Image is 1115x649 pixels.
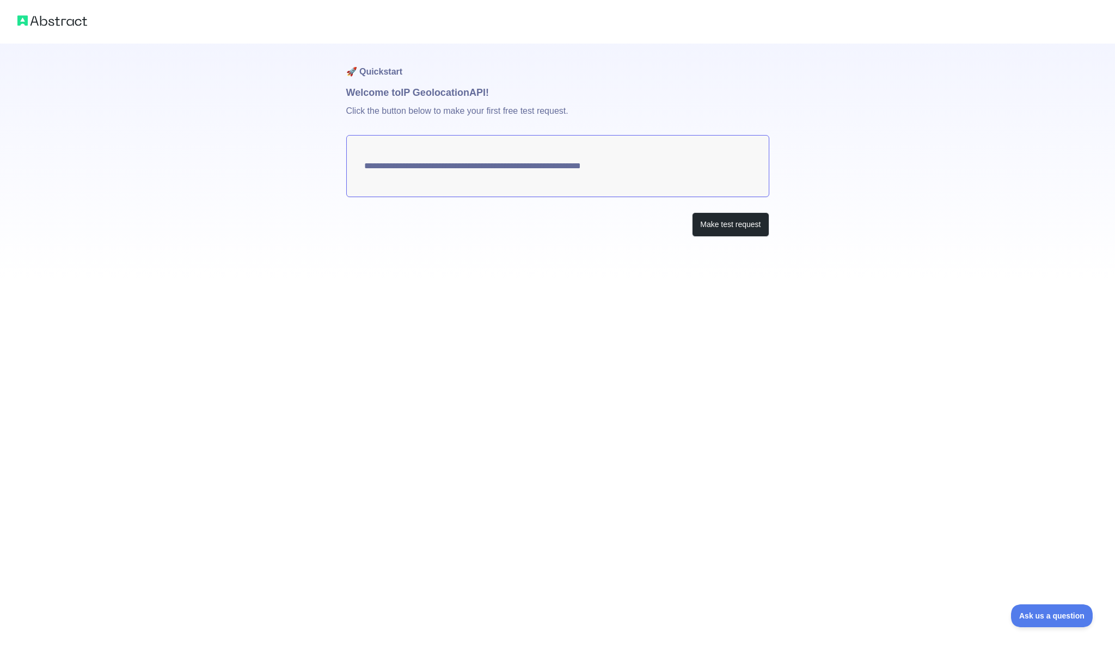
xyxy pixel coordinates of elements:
[346,85,769,100] h1: Welcome to IP Geolocation API!
[346,44,769,85] h1: 🚀 Quickstart
[346,100,769,135] p: Click the button below to make your first free test request.
[692,212,769,237] button: Make test request
[17,13,87,28] img: Abstract logo
[1011,604,1093,627] iframe: Toggle Customer Support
